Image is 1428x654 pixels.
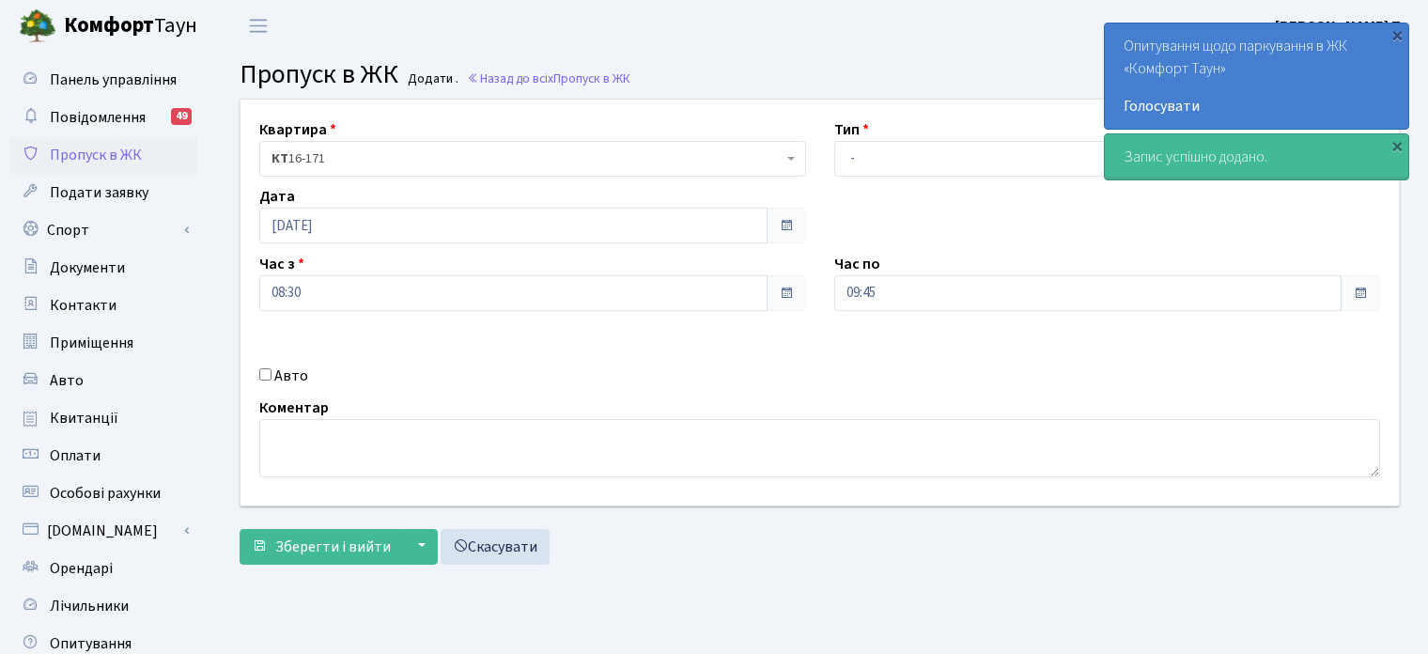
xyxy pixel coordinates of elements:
[9,211,197,249] a: Спорт
[50,633,132,654] span: Опитування
[1388,25,1406,44] div: ×
[50,107,146,128] span: Повідомлення
[404,71,458,87] small: Додати .
[50,483,161,504] span: Особові рахунки
[64,10,197,42] span: Таун
[9,249,197,287] a: Документи
[1275,16,1405,37] b: [PERSON_NAME] П.
[9,587,197,625] a: Лічильники
[50,408,118,428] span: Квитанції
[834,253,880,275] label: Час по
[553,70,630,87] span: Пропуск в ЖК
[259,397,329,419] label: Коментар
[1388,136,1406,155] div: ×
[1105,23,1408,129] div: Опитування щодо паркування в ЖК «Комфорт Таун»
[50,596,129,616] span: Лічильники
[50,333,133,353] span: Приміщення
[9,550,197,587] a: Орендарі
[50,445,101,466] span: Оплати
[1124,95,1389,117] a: Голосувати
[9,512,197,550] a: [DOMAIN_NAME]
[259,253,304,275] label: Час з
[259,118,336,141] label: Квартира
[50,70,177,90] span: Панель управління
[50,370,84,391] span: Авто
[50,182,148,203] span: Подати заявку
[9,174,197,211] a: Подати заявку
[9,399,197,437] a: Квитанції
[9,287,197,324] a: Контакти
[9,324,197,362] a: Приміщення
[9,437,197,475] a: Оплати
[19,8,56,45] img: logo.png
[240,55,398,93] span: Пропуск в ЖК
[235,10,282,41] button: Переключити навігацію
[50,558,113,579] span: Орендарі
[1105,134,1408,179] div: Запис успішно додано.
[441,529,550,565] a: Скасувати
[272,149,288,168] b: КТ
[272,149,783,168] span: <b>КТ</b>&nbsp;&nbsp;&nbsp;&nbsp;16-171
[274,365,308,387] label: Авто
[834,118,869,141] label: Тип
[9,475,197,512] a: Особові рахунки
[9,61,197,99] a: Панель управління
[240,529,403,565] button: Зберегти і вийти
[50,295,116,316] span: Контакти
[50,145,142,165] span: Пропуск в ЖК
[1275,15,1405,38] a: [PERSON_NAME] П.
[259,185,295,208] label: Дата
[171,108,192,125] div: 49
[50,257,125,278] span: Документи
[467,70,630,87] a: Назад до всіхПропуск в ЖК
[275,537,391,557] span: Зберегти і вийти
[9,99,197,136] a: Повідомлення49
[9,136,197,174] a: Пропуск в ЖК
[259,141,806,177] span: <b>КТ</b>&nbsp;&nbsp;&nbsp;&nbsp;16-171
[64,10,154,40] b: Комфорт
[9,362,197,399] a: Авто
